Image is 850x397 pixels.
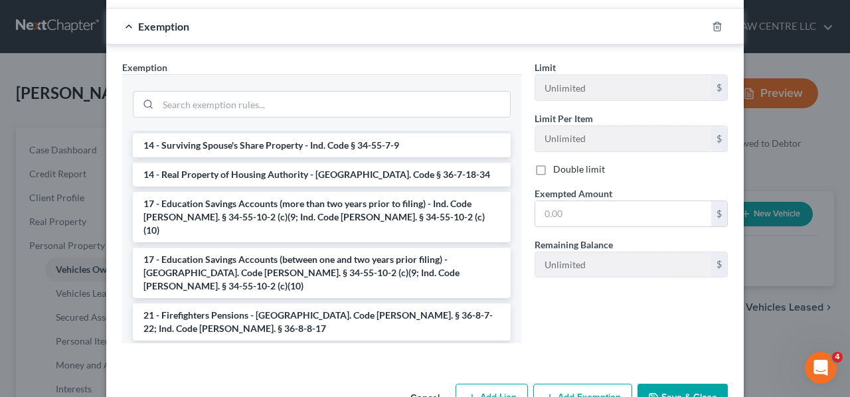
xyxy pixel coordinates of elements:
div: $ [711,201,727,226]
input: -- [535,252,711,278]
input: -- [535,75,711,100]
input: -- [535,126,711,151]
span: 4 [832,352,843,362]
div: $ [711,126,727,151]
span: Exemption [138,20,189,33]
li: 14 - Surviving Spouse's Share Property - Ind. Code § 34-55-7-9 [133,133,511,157]
label: Double limit [553,163,605,176]
div: $ [711,252,727,278]
li: 17 - Education Savings Accounts (between one and two years prior filing) - [GEOGRAPHIC_DATA]. Cod... [133,248,511,298]
li: 17 - Education Savings Accounts (more than two years prior to filing) - Ind. Code [PERSON_NAME]. ... [133,192,511,242]
input: Search exemption rules... [158,92,510,117]
span: Exemption [122,62,167,73]
div: $ [711,75,727,100]
li: 21 - Firefighters Pensions - [GEOGRAPHIC_DATA]. Code [PERSON_NAME]. § 36-8-7-22; Ind. Code [PERSO... [133,303,511,341]
label: Remaining Balance [535,238,613,252]
iframe: Intercom live chat [805,352,837,384]
input: 0.00 [535,201,711,226]
li: 14 - Real Property of Housing Authority - [GEOGRAPHIC_DATA]. Code § 36-7-18-34 [133,163,511,187]
span: Exempted Amount [535,188,612,199]
span: Limit [535,62,556,73]
label: Limit Per Item [535,112,593,125]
